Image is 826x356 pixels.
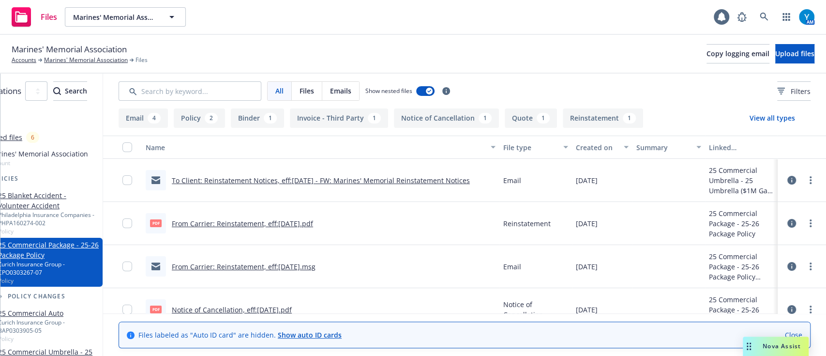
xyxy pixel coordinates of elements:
[479,113,492,124] div: 1
[53,81,87,101] button: SearchSearch
[146,142,485,153] div: Name
[732,7,751,27] a: Report a Bug
[709,208,774,239] div: 25 Commercial Package - 25-26 Package Policy
[503,262,521,272] span: Email
[805,304,816,315] a: more
[330,86,351,96] span: Emails
[41,13,57,21] span: Files
[174,108,225,128] button: Policy
[172,176,470,185] a: To Client: Reinstatement Notices, eff:[DATE] - FW: Marines' Memorial Reinstatement Notices
[505,108,557,128] button: Quote
[709,294,774,325] div: 25 Commercial Package - 25-26 Package Policy
[763,342,801,350] span: Nova Assist
[706,49,769,58] span: Copy logging email
[734,108,811,128] button: View all types
[636,142,691,153] div: Summary
[503,218,551,229] span: Reinstatement
[576,305,598,315] span: [DATE]
[709,165,774,196] div: 25 Commercial Umbrella - 25 Umbrella ($1M Gap policy - required by Distinguished)
[8,3,61,31] a: Files
[172,219,313,228] a: From Carrier: Reinstatement, eff:[DATE].pdf
[290,108,388,128] button: Invoice - Third Party
[777,7,796,27] a: Switch app
[12,56,36,64] a: Accounts
[775,49,814,58] span: Upload files
[119,81,261,101] input: Search by keyword...
[632,136,705,159] button: Summary
[503,175,521,186] span: Email
[205,113,218,124] div: 2
[278,330,342,340] a: Show auto ID cards
[53,87,61,95] svg: Search
[26,132,39,143] div: 6
[576,175,598,186] span: [DATE]
[775,44,814,63] button: Upload files
[799,9,814,25] img: photo
[805,261,816,272] a: more
[709,142,774,153] div: Linked associations
[122,142,132,152] input: Select all
[142,136,499,159] button: Name
[576,262,598,272] span: [DATE]
[8,294,65,299] span: Policy changes
[300,86,314,96] span: Files
[275,86,284,96] span: All
[805,217,816,229] a: more
[119,108,168,128] button: Email
[150,306,162,313] span: pdf
[805,174,816,186] a: more
[44,56,128,64] a: Marines' Memorial Association
[743,337,755,356] div: Drag to move
[365,87,412,95] span: Show nested files
[73,12,157,22] span: Marines' Memorial Association
[138,330,342,340] span: Files labeled as "Auto ID card" are hidden.
[150,219,162,227] span: pdf
[53,82,87,100] div: Search
[537,113,550,124] div: 1
[709,251,774,282] div: 25 Commercial Package - 25-26 Package Policy
[172,305,292,314] a: Notice of Cancellation, eff:[DATE].pdf
[503,142,557,153] div: File type
[503,299,568,320] span: Notice of Cancellation
[264,113,277,124] div: 1
[623,113,636,124] div: 1
[135,56,148,64] span: Files
[12,43,127,56] span: Marines' Memorial Association
[368,113,381,124] div: 1
[148,113,161,124] div: 4
[576,218,598,229] span: [DATE]
[777,86,811,96] span: Filters
[499,136,572,159] button: File type
[65,7,186,27] button: Marines' Memorial Association
[122,218,132,228] input: Toggle Row Selected
[122,305,132,314] input: Toggle Row Selected
[777,81,811,101] button: Filters
[563,108,643,128] button: Reinstatement
[576,142,618,153] div: Created on
[785,330,802,340] a: Close
[705,136,778,159] button: Linked associations
[394,108,499,128] button: Notice of Cancellation
[791,86,811,96] span: Filters
[743,337,809,356] button: Nova Assist
[122,262,132,271] input: Toggle Row Selected
[706,44,769,63] button: Copy logging email
[172,262,315,271] a: From Carrier: Reinstatement, eff:[DATE].msg
[754,7,774,27] a: Search
[122,175,132,185] input: Toggle Row Selected
[572,136,632,159] button: Created on
[231,108,284,128] button: Binder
